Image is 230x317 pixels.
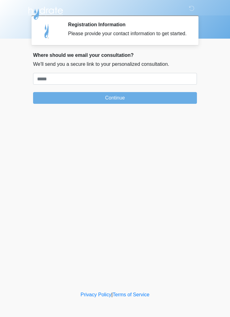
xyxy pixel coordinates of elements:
[33,92,197,104] button: Continue
[68,30,188,37] div: Please provide your contact information to get started.
[33,61,197,68] p: We'll send you a secure link to your personalized consultation.
[33,52,197,58] h2: Where should we email your consultation?
[111,292,113,297] a: |
[27,5,64,20] img: Hydrate IV Bar - Scottsdale Logo
[38,22,56,40] img: Agent Avatar
[81,292,112,297] a: Privacy Policy
[113,292,149,297] a: Terms of Service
